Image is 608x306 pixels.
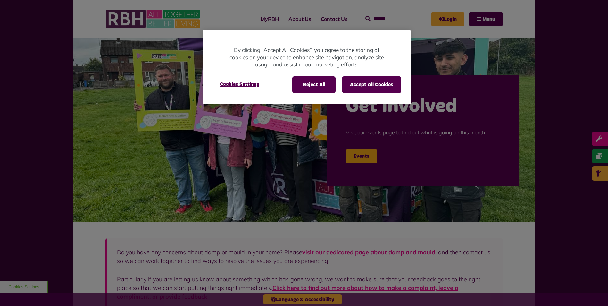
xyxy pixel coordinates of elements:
div: Cookie banner [203,30,411,104]
button: Accept All Cookies [342,76,401,93]
button: Cookies Settings [212,76,267,92]
div: Privacy [203,30,411,104]
button: Reject All [292,76,336,93]
p: By clicking “Accept All Cookies”, you agree to the storing of cookies on your device to enhance s... [228,47,385,68]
